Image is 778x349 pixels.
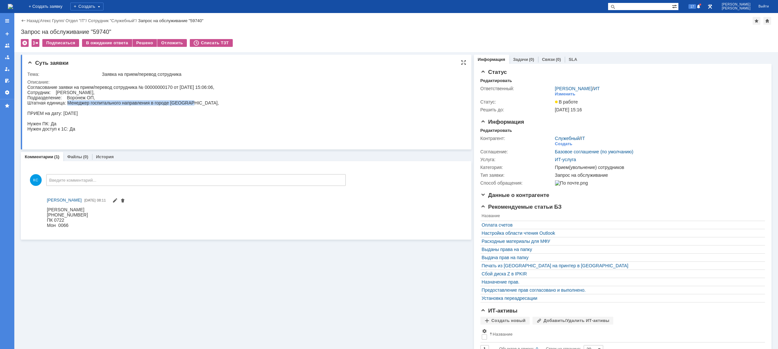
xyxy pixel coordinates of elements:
div: Сделать домашней страницей [763,17,771,25]
div: Описание: [27,79,462,85]
div: (1) [54,154,60,159]
a: ИТ-услуга [555,157,576,162]
span: Настройки [482,328,487,334]
a: IT [581,136,585,141]
span: В работе [555,99,578,105]
div: Название [493,332,513,337]
div: Решить до: [480,107,554,112]
span: ИТ-активы [480,308,518,314]
a: Файлы [67,154,82,159]
div: Услуга: [480,157,554,162]
div: Тема: [27,72,101,77]
div: (0) [556,57,561,62]
a: [PERSON_NAME] [47,197,82,203]
a: Комментарии [25,154,53,159]
a: Мои согласования [2,76,12,86]
a: Перейти на домашнюю страницу [8,4,13,9]
span: Статус [480,69,507,75]
a: Назад [27,18,39,23]
div: / [65,18,88,23]
span: [PERSON_NAME] [722,3,751,7]
a: Атекс Групп [40,18,63,23]
a: Перейти в интерфейс администратора [706,3,714,10]
div: | [39,18,40,23]
div: Запрос на обслуживание "59740" [21,29,771,35]
a: Сотрудник "Служебный" [88,18,136,23]
div: (0) [529,57,534,62]
a: Заявки на командах [2,40,12,51]
div: / [555,136,585,141]
a: Сбой диска Z в IPKIR [482,271,760,276]
span: Суть заявки [27,60,68,66]
div: Статус: [480,99,554,105]
span: Расширенный поиск [672,3,678,9]
a: Расходные материалы для МФУ [482,239,760,244]
a: Предоставление прав согласовано и выполнено. [482,287,760,293]
div: Добавить в избранное [753,17,760,25]
div: На всю страницу [461,60,466,65]
div: Контрагент: [480,136,554,141]
a: Связи [542,57,555,62]
span: [PERSON_NAME] [47,198,82,202]
div: Категория: [480,165,554,170]
span: 08:11 [97,198,106,202]
a: Печать из [GEOGRAPHIC_DATA] на принтер в [GEOGRAPHIC_DATA] [482,263,760,268]
a: Задачи [513,57,528,62]
span: Удалить [120,199,125,204]
a: Служебный [555,136,580,141]
div: Заявка на прием/перевод сотрудника [102,72,460,77]
img: По почте.png [555,180,588,186]
div: Создать [70,3,104,10]
div: Редактировать [480,128,512,133]
div: Прием(увольнение) сотрудников [555,165,761,170]
span: 17 [688,4,696,9]
a: Оплата счетов [482,222,760,228]
span: Рекомендуемые статьи БЗ [480,204,562,210]
div: Соглашение: [480,149,554,154]
th: Название [480,212,762,221]
a: Мои заявки [2,64,12,74]
span: Информация [480,119,524,125]
div: Способ обращения: [480,180,554,186]
div: / [88,18,138,23]
a: Заявки в моей ответственности [2,52,12,63]
div: / [555,86,600,91]
div: Ответственный: [480,86,554,91]
span: [DATE] 15:16 [555,107,582,112]
a: ИТ [594,86,600,91]
a: Выданы права на папку [482,247,760,252]
div: / [40,18,66,23]
div: Запрос на обслуживание "59740" [138,18,203,23]
img: logo [8,4,13,9]
div: Редактировать [480,78,512,83]
div: Удалить [21,39,29,47]
a: Настройка области чтения Outlook [482,230,760,236]
div: Запрос на обслуживание [555,173,761,178]
th: Название [488,327,762,342]
div: Создать [555,141,572,147]
a: Выдача прав на папку [482,255,760,260]
a: История [96,154,114,159]
a: Отдел "IT" [65,18,86,23]
span: Редактировать [112,199,118,204]
a: Создать заявку [2,29,12,39]
a: [PERSON_NAME] [555,86,592,91]
a: Назначение прав. [482,279,760,285]
a: Базовое соглашение (по умолчанию) [555,149,633,154]
span: КС [30,174,42,186]
div: Тип заявки: [480,173,554,178]
a: Настройки [2,87,12,98]
div: Изменить [555,91,576,97]
a: SLA [569,57,577,62]
div: Работа с массовостью [32,39,39,47]
a: Установка переадресации [482,296,760,301]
